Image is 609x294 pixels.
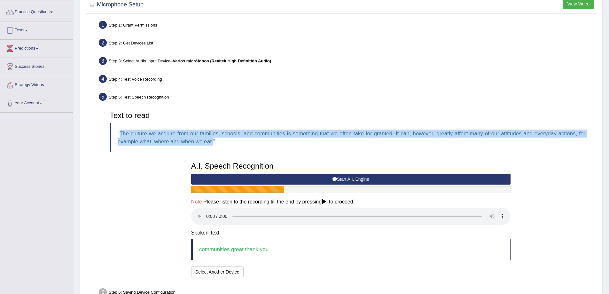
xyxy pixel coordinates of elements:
[96,19,599,33] div: Step 1: Grant Permissions
[191,199,511,205] h4: Please listen to the recording till the end by pressing , to proceed.
[191,230,511,236] h4: Spoken Text:
[191,174,511,185] button: Start A.I. Engine
[170,59,271,63] span: –
[0,94,73,110] a: Your Account
[118,131,585,145] q: The culture we acquire from our families, schools, and communities is something that we often tak...
[191,162,511,170] h3: A.I. Speech Recognition
[0,3,73,19] a: Practice Questions
[191,266,244,277] button: Select Another Device
[191,239,511,260] blockquote: communities great thank you
[173,59,271,63] b: Varios micrófonos (Realtek High Definition Audio)
[96,37,599,51] div: Step 2: Get Devices List
[0,21,73,37] a: Tests
[96,91,599,105] div: Step 5: Test Speech Recognition
[0,40,73,56] a: Predictions
[110,111,592,120] h3: Text to read
[96,55,599,69] div: Step 3: Select Audio Input Device
[0,58,73,74] a: Success Stories
[0,76,73,92] a: Strategy Videos
[96,73,599,87] div: Step 4: Test Voice Recording
[191,199,203,204] span: Note:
